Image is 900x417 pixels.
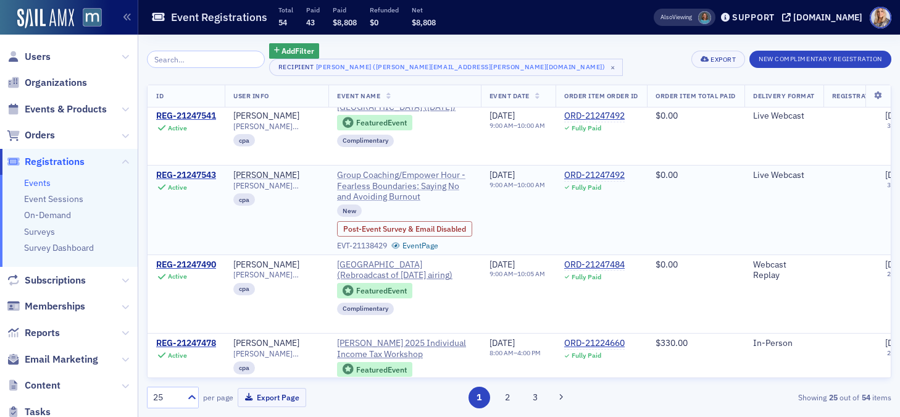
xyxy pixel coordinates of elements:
div: Recipient [278,63,314,71]
button: 3 [525,387,546,408]
time: 10:00 AM [517,180,545,189]
span: User Info [233,91,269,100]
div: 25 [153,391,180,404]
time: 10:00 AM [517,121,545,130]
span: 43 [306,17,315,27]
span: $8,808 [333,17,357,27]
a: [PERSON_NAME] [233,259,299,271]
span: Email Marketing [25,353,98,366]
span: [DATE] [490,111,515,122]
span: [PERSON_NAME][EMAIL_ADDRESS][PERSON_NAME][DOMAIN_NAME] [233,181,320,190]
span: Subscriptions [25,274,86,287]
button: 2 [496,387,518,408]
time: 4:00 PM [517,348,541,357]
a: Orders [7,128,55,142]
img: SailAMX [17,9,74,28]
button: AddFilter [269,43,320,59]
a: ORD-21247484 [564,259,625,271]
span: Don Farmer’s 2025 Individual Income Tax Workshop [337,338,472,360]
div: Fully Paid [572,125,601,133]
a: Surveys [24,226,55,237]
span: Orders [25,128,55,142]
p: Total [278,6,293,14]
div: Export [710,56,736,63]
span: $8,808 [412,17,436,27]
button: Recipient[PERSON_NAME] ([PERSON_NAME][EMAIL_ADDRESS][PERSON_NAME][DOMAIN_NAME])× [269,59,623,76]
a: [GEOGRAPHIC_DATA] (Rebroadcast of [DATE] airing) [337,259,472,281]
button: 1 [469,387,490,408]
div: EVT-21138429 [337,241,387,250]
div: Fully Paid [572,273,601,281]
a: ORD-21224660 [564,338,625,349]
a: On-Demand [24,209,71,221]
span: Add Filter [281,45,314,56]
time: 9:00 AM [490,180,514,189]
div: – [490,270,545,278]
div: Showing out of items [652,392,891,403]
span: [DATE] [490,169,515,180]
a: [PERSON_NAME] [233,170,299,181]
a: New Complimentary Registration [749,53,891,64]
a: [PERSON_NAME] [233,111,299,122]
img: SailAMX [83,8,102,27]
span: Viewing [660,13,692,22]
a: [PERSON_NAME] [233,338,299,349]
span: [DATE] [490,337,515,348]
div: Active [168,352,187,360]
div: Active [168,272,187,280]
div: Live Webcast [753,111,815,122]
div: cpa [233,283,255,295]
div: Fully Paid [572,183,601,192]
span: Event Name [337,91,380,100]
div: Fully Paid [572,352,601,360]
div: Active [168,183,187,192]
button: [DOMAIN_NAME] [782,13,867,22]
span: Order Item Order ID [564,91,638,100]
span: Event Date [490,91,530,100]
div: cpa [233,361,255,374]
div: Support [732,12,775,23]
time: 9:00 AM [490,269,514,278]
div: Featured Event [337,362,412,377]
time: 8:00 AM [490,348,514,357]
span: [PERSON_NAME][EMAIL_ADDRESS][PERSON_NAME][DOMAIN_NAME] [233,349,320,358]
div: Featured Event [356,366,407,373]
h1: Event Registrations [171,10,267,25]
span: [PERSON_NAME][EMAIL_ADDRESS][PERSON_NAME][DOMAIN_NAME] [233,122,320,131]
a: Survey Dashboard [24,242,94,253]
span: Content [25,379,60,392]
strong: 54 [859,392,872,403]
strong: 25 [827,392,840,403]
div: Post-Event Survey [337,221,472,236]
a: REG-21247541 [156,111,216,122]
span: Margaret DeRoose [698,11,711,24]
div: Webcast Replay [753,259,815,281]
div: – [490,349,541,357]
a: [PERSON_NAME] 2025 Individual Income Tax Workshop [337,338,472,360]
a: REG-21247490 [156,259,216,271]
span: $0.00 [656,111,678,122]
div: New [337,204,362,217]
a: Event Sessions [24,193,83,204]
time: 10:05 AM [517,269,545,278]
span: Users [25,50,51,64]
a: REG-21247478 [156,338,216,349]
button: Export Page [238,388,306,407]
div: – [490,122,545,130]
a: View Homepage [74,8,102,29]
div: cpa [233,193,255,206]
p: Net [412,6,436,14]
div: Also [660,13,672,21]
button: New Complimentary Registration [749,51,891,68]
a: Content [7,379,60,392]
span: Profile [870,7,891,28]
a: Subscriptions [7,274,86,287]
span: Events & Products [25,103,107,116]
div: ORD-21247492 [564,111,625,122]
